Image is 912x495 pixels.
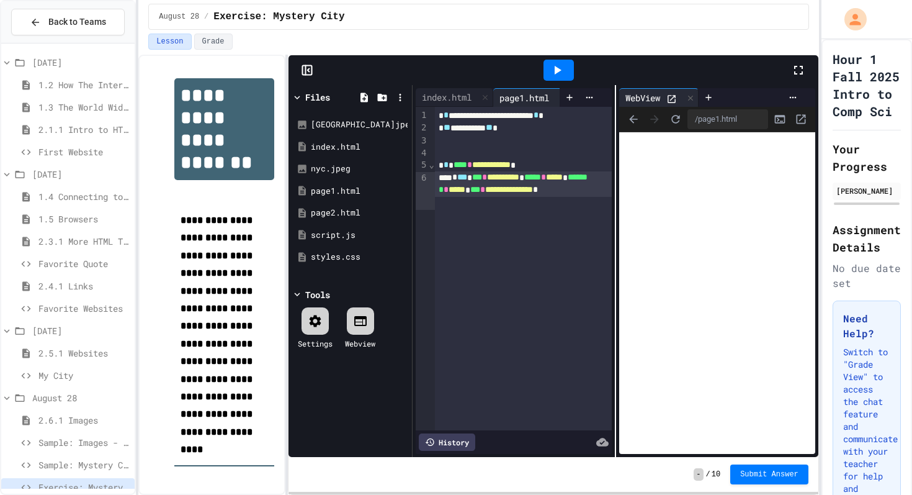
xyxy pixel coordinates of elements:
[38,190,130,203] span: 1.4 Connecting to a Website
[843,311,890,341] h3: Need Help?
[305,91,330,104] div: Files
[416,109,428,122] div: 1
[792,110,810,129] button: Open in new tab
[311,119,408,131] div: [GEOGRAPHIC_DATA]jpeg
[428,160,434,170] span: Fold line
[38,123,130,136] span: 2.1.1 Intro to HTML
[204,12,208,22] span: /
[345,338,375,349] div: Webview
[32,56,130,69] span: [DATE]
[416,91,478,104] div: index.html
[48,16,106,29] span: Back to Teams
[38,257,130,270] span: Favorite Quote
[416,172,428,210] div: 6
[38,101,130,114] span: 1.3 The World Wide Web
[38,436,130,449] span: Sample: Images - Publish
[666,110,685,129] button: Refresh
[38,458,130,471] span: Sample: Mystery City
[311,141,408,153] div: index.html
[38,235,130,248] span: 2.3.1 More HTML Tags
[311,163,408,175] div: nyc.jpeg
[493,91,555,104] div: page1.html
[194,34,233,50] button: Grade
[213,9,344,24] span: Exercise: Mystery City
[831,5,870,34] div: My Account
[416,159,428,171] div: 5
[740,470,798,479] span: Submit Answer
[416,88,493,107] div: index.html
[11,9,125,35] button: Back to Teams
[706,470,710,479] span: /
[38,279,130,293] span: 2.4.1 Links
[619,88,699,107] div: WebView
[712,470,720,479] span: 10
[32,168,130,181] span: [DATE]
[836,185,897,196] div: [PERSON_NAME]
[419,434,475,451] div: History
[298,338,333,349] div: Settings
[624,110,643,129] span: Back
[311,229,408,242] div: script.js
[32,324,130,337] span: [DATE]
[38,145,130,158] span: First Website
[38,414,130,427] span: 2.6.1 Images
[159,12,199,22] span: August 28
[833,50,901,120] h1: Hour 1 Fall 2025 Intro to Comp Sci
[38,481,130,494] span: Exercise: Mystery City
[416,147,428,160] div: 4
[311,185,408,198] div: page1.html
[833,140,901,175] h2: Your Progress
[38,347,130,360] span: 2.5.1 Websites
[311,251,408,263] div: styles.css
[771,110,789,129] button: Console
[694,468,703,481] span: -
[493,88,571,107] div: page1.html
[38,302,130,315] span: Favorite Websites
[32,391,130,404] span: August 28
[619,91,666,104] div: WebView
[311,207,408,219] div: page2.html
[416,135,428,147] div: 3
[416,122,428,134] div: 2
[148,34,191,50] button: Lesson
[619,132,815,455] iframe: Web Preview
[833,221,901,256] h2: Assignment Details
[645,110,664,129] span: Forward
[305,288,330,301] div: Tools
[687,109,768,129] div: /page1.html
[833,261,901,291] div: No due date set
[38,369,130,382] span: My City
[38,78,130,91] span: 1.2 How The Internet Works
[38,212,130,225] span: 1.5 Browsers
[730,465,808,484] button: Submit Answer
